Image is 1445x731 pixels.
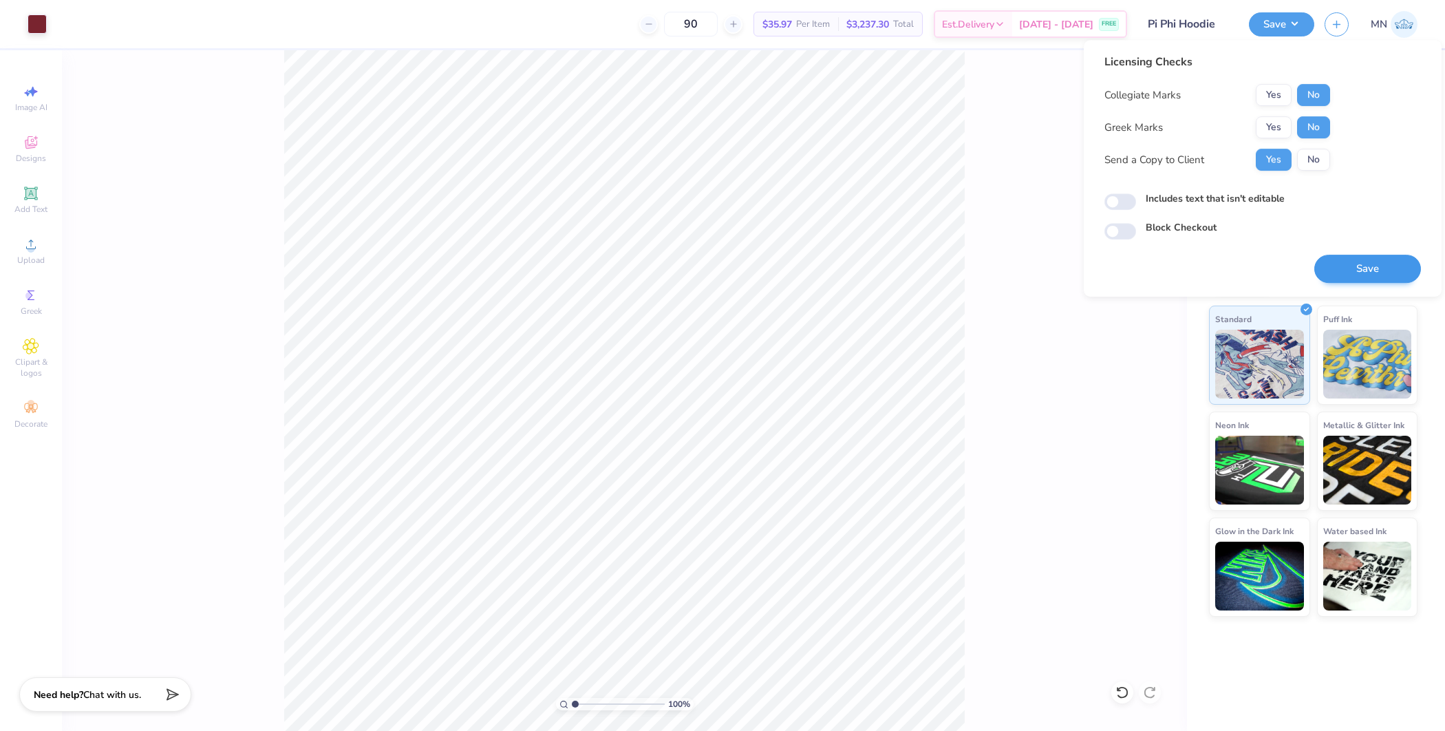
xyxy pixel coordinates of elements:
[796,17,830,32] span: Per Item
[14,419,47,430] span: Decorate
[16,153,46,164] span: Designs
[1323,418,1404,432] span: Metallic & Glitter Ink
[1256,84,1292,106] button: Yes
[7,357,55,379] span: Clipart & logos
[668,698,690,710] span: 100 %
[846,17,889,32] span: $3,237.30
[1371,11,1417,38] a: MN
[1215,330,1304,399] img: Standard
[1146,191,1285,206] label: Includes text that isn't editable
[1323,524,1387,538] span: Water based Ink
[83,688,141,701] span: Chat with us.
[1215,436,1304,505] img: Neon Ink
[1104,152,1204,168] div: Send a Copy to Client
[1256,149,1292,171] button: Yes
[1102,19,1116,29] span: FREE
[893,17,914,32] span: Total
[762,17,792,32] span: $35.97
[1297,84,1330,106] button: No
[1297,116,1330,138] button: No
[1391,11,1417,38] img: Mark Navarro
[1323,312,1352,326] span: Puff Ink
[14,204,47,215] span: Add Text
[1104,54,1330,70] div: Licensing Checks
[1323,542,1412,611] img: Water based Ink
[1104,87,1181,103] div: Collegiate Marks
[15,102,47,113] span: Image AI
[1146,220,1217,235] label: Block Checkout
[1215,312,1252,326] span: Standard
[34,688,83,701] strong: Need help?
[1249,12,1314,36] button: Save
[1256,116,1292,138] button: Yes
[664,12,718,36] input: – –
[942,17,994,32] span: Est. Delivery
[1323,436,1412,505] img: Metallic & Glitter Ink
[1215,542,1304,611] img: Glow in the Dark Ink
[1371,17,1387,32] span: MN
[1137,10,1239,38] input: Untitled Design
[1323,330,1412,399] img: Puff Ink
[1314,255,1421,283] button: Save
[1104,120,1163,136] div: Greek Marks
[1019,17,1093,32] span: [DATE] - [DATE]
[1215,418,1249,432] span: Neon Ink
[21,306,42,317] span: Greek
[1215,524,1294,538] span: Glow in the Dark Ink
[1297,149,1330,171] button: No
[17,255,45,266] span: Upload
